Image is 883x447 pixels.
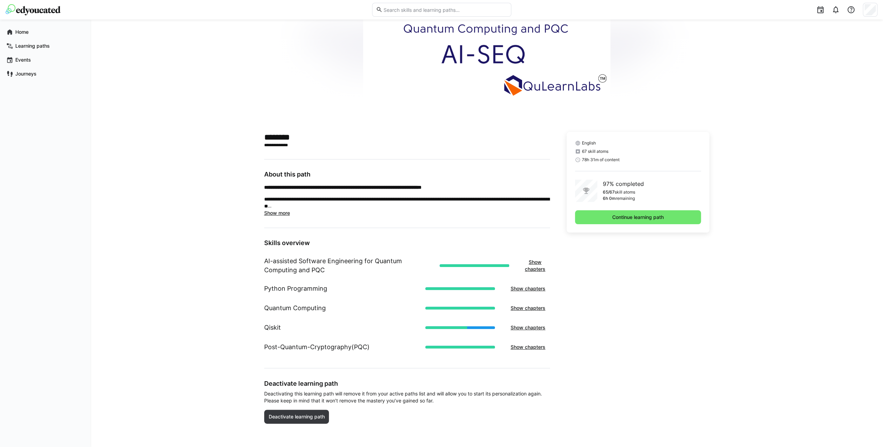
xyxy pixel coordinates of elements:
p: skill atoms [615,189,635,195]
span: Show chapters [510,285,546,292]
button: Show chapters [506,321,550,335]
h1: Python Programming [264,284,327,293]
p: 65/67 [603,189,615,195]
h3: Skills overview [264,239,550,247]
h3: About this path [264,171,550,178]
p: 6h 0m [603,196,616,201]
h1: Qiskit [264,323,281,332]
span: Deactivating this learning path will remove it from your active paths list and will allow you to ... [264,390,550,404]
h1: Post-Quantum-Cryptography(PQC) [264,343,370,352]
button: Continue learning path [575,210,701,224]
h1: Quantum Computing [264,304,326,313]
span: Show chapters [524,259,546,273]
h3: Deactivate learning path [264,379,550,387]
button: Show chapters [506,340,550,354]
button: Show chapters [506,301,550,315]
span: Show chapters [510,305,546,312]
button: Show chapters [520,255,550,276]
button: Deactivate learning path [264,410,329,424]
span: English [582,140,596,146]
input: Search skills and learning paths… [383,7,507,13]
p: 97% completed [603,180,644,188]
span: Show chapters [510,344,546,351]
span: Show chapters [510,324,546,331]
button: Show chapters [506,282,550,296]
p: remaining [616,196,635,201]
span: 67 skill atoms [582,149,608,154]
span: 78h 31m of content [582,157,620,163]
span: Deactivate learning path [267,413,325,420]
span: Continue learning path [611,214,665,221]
span: Show more [264,210,290,216]
h1: AI-assisted Software Engineering for Quantum Computing and PQC [264,257,434,275]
